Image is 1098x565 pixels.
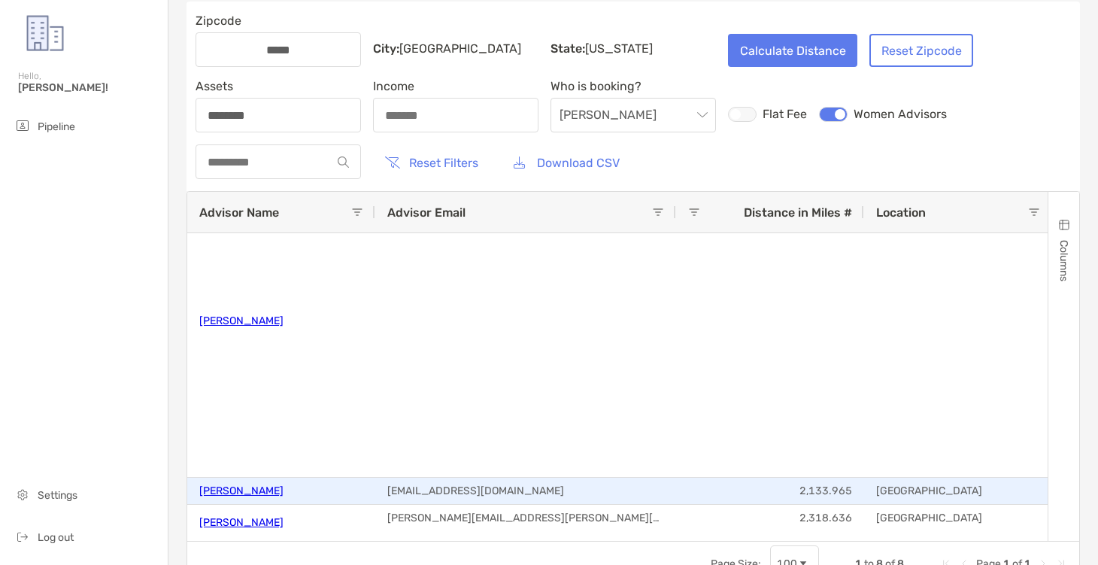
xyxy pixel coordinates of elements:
[676,165,864,477] div: 2,049.394
[560,99,707,132] span: Brendan
[676,478,864,504] div: 2,133.965
[38,120,75,133] span: Pipeline
[1057,240,1070,281] span: Columns
[864,505,1052,540] div: [GEOGRAPHIC_DATA]
[218,44,338,56] input: Zipcode
[375,505,676,540] div: [PERSON_NAME][EMAIL_ADDRESS][PERSON_NAME][DOMAIN_NAME]
[819,107,947,122] label: Women Advisors
[864,165,1052,477] div: [GEOGRAPHIC_DATA]
[375,165,676,477] div: [EMAIL_ADDRESS][PERSON_NAME][DOMAIN_NAME]
[744,205,852,220] span: Distance in Miles #
[199,510,284,535] a: [PERSON_NAME]
[196,14,361,28] span: Zipcode
[199,308,284,333] a: [PERSON_NAME]
[199,478,284,503] a: [PERSON_NAME]
[18,6,72,60] img: Zoe Logo
[876,205,926,220] span: Location
[338,156,349,168] img: input icon
[373,146,490,179] button: Reset Filters
[373,41,399,56] b: City:
[373,79,538,93] span: Income
[38,531,74,544] span: Log out
[676,505,864,540] div: 2,318.636
[551,41,585,56] b: State:
[551,43,716,55] p: [US_STATE]
[373,43,538,55] p: [GEOGRAPHIC_DATA]
[18,81,159,94] span: [PERSON_NAME]!
[869,34,973,67] button: Reset Zipcode
[864,478,1052,504] div: [GEOGRAPHIC_DATA]
[14,527,32,545] img: logout icon
[387,205,466,220] span: Advisor Email
[196,109,360,122] input: Assets
[502,146,631,179] button: Download CSV
[14,485,32,503] img: settings icon
[374,109,538,122] input: Income
[551,79,716,93] span: Who is booking?
[728,107,807,122] label: Flat Fee
[38,489,77,502] span: Settings
[196,79,361,93] span: Assets
[728,34,857,67] button: Calculate Distance
[199,205,279,220] span: Advisor Name
[14,117,32,135] img: pipeline icon
[375,478,676,504] div: [EMAIL_ADDRESS][DOMAIN_NAME]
